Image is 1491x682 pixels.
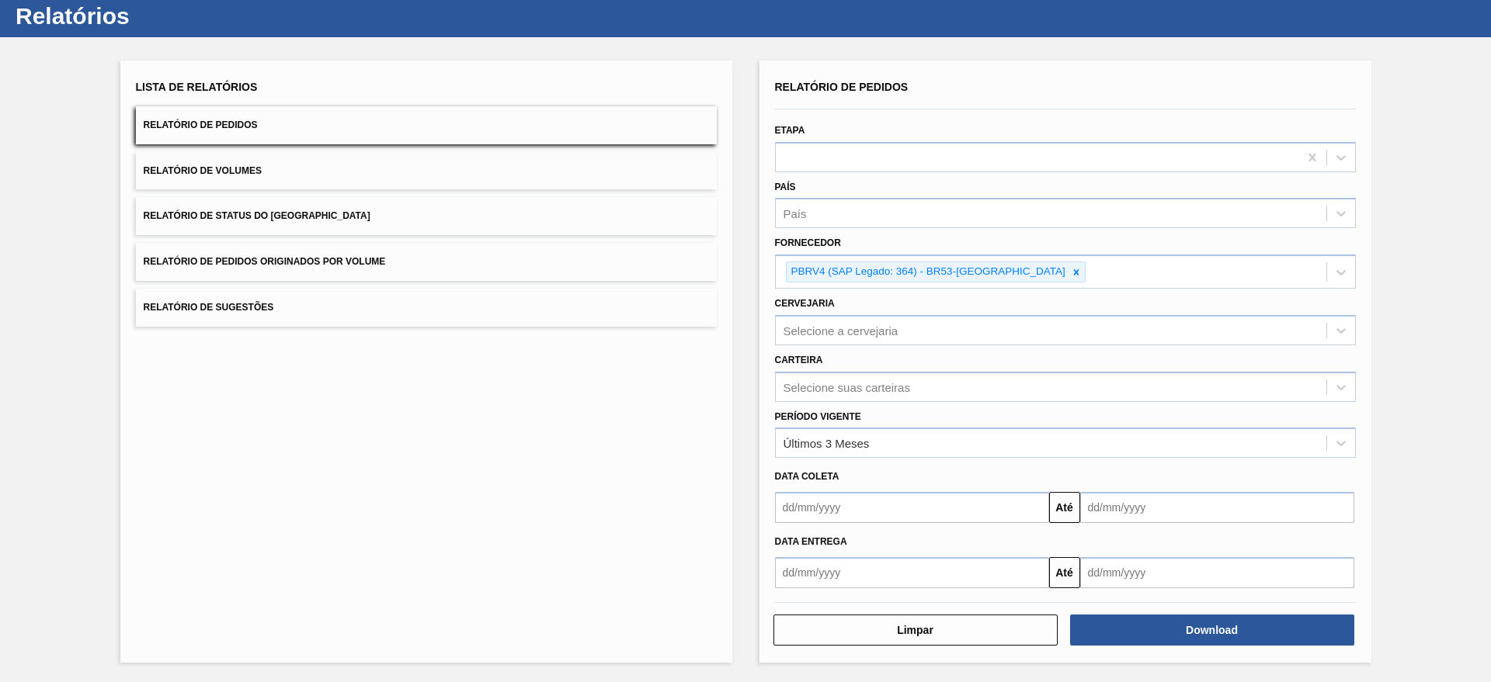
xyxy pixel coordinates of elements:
span: Relatório de Pedidos [775,81,909,93]
button: Até [1049,557,1080,588]
span: Lista de Relatórios [136,81,258,93]
label: Carteira [775,355,823,365]
span: Relatório de Volumes [144,165,262,176]
label: Cervejaria [775,298,835,309]
button: Relatório de Status do [GEOGRAPHIC_DATA] [136,197,717,235]
label: País [775,182,796,192]
div: Últimos 3 Meses [784,437,870,450]
div: Selecione suas carteiras [784,380,910,393]
button: Até [1049,492,1080,523]
div: Selecione a cervejaria [784,324,898,337]
input: dd/mm/yyyy [1080,492,1354,523]
button: Relatório de Volumes [136,152,717,190]
label: Fornecedor [775,237,841,248]
button: Limpar [773,614,1058,646]
span: Relatório de Status do [GEOGRAPHIC_DATA] [144,210,370,221]
span: Data entrega [775,536,847,547]
span: Relatório de Pedidos [144,119,258,130]
span: Data coleta [775,471,839,482]
h1: Relatórios [16,7,291,25]
label: Etapa [775,125,805,136]
div: País [784,207,807,220]
input: dd/mm/yyyy [775,492,1049,523]
button: Relatório de Pedidos [136,106,717,144]
div: PBRV4 (SAP Legado: 364) - BR53-[GEOGRAPHIC_DATA] [787,262,1068,282]
input: dd/mm/yyyy [1080,557,1354,588]
button: Download [1070,614,1354,646]
button: Relatório de Pedidos Originados por Volume [136,243,717,281]
label: Período Vigente [775,411,861,422]
button: Relatório de Sugestões [136,289,717,327]
input: dd/mm/yyyy [775,557,1049,588]
span: Relatório de Pedidos Originados por Volume [144,256,386,267]
span: Relatório de Sugestões [144,302,274,313]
